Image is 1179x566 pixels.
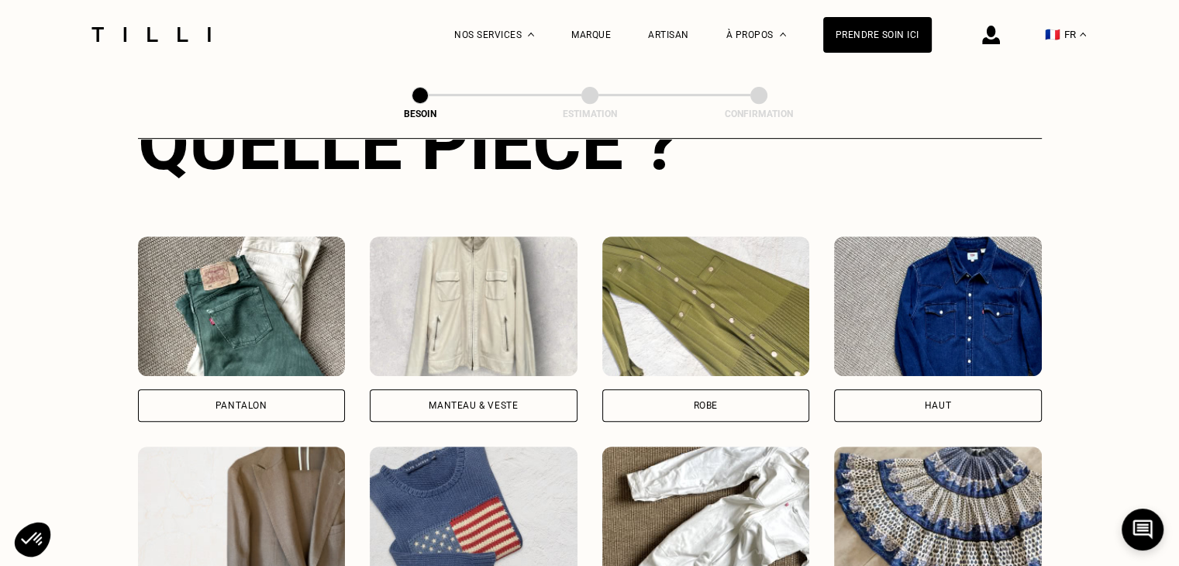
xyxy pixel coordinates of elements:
[602,236,810,376] img: Tilli retouche votre Robe
[681,109,836,119] div: Confirmation
[823,17,932,53] a: Prendre soin ici
[528,33,534,36] img: Menu déroulant
[1045,27,1060,42] span: 🇫🇷
[343,109,498,119] div: Besoin
[512,109,667,119] div: Estimation
[1080,33,1086,36] img: menu déroulant
[571,29,611,40] a: Marque
[982,26,1000,44] img: icône connexion
[834,236,1042,376] img: Tilli retouche votre Haut
[138,100,1042,187] div: Quelle pièce ?
[138,236,346,376] img: Tilli retouche votre Pantalon
[370,236,577,376] img: Tilli retouche votre Manteau & Veste
[648,29,689,40] a: Artisan
[780,33,786,36] img: Menu déroulant à propos
[925,401,951,410] div: Haut
[694,401,718,410] div: Robe
[429,401,518,410] div: Manteau & Veste
[215,401,267,410] div: Pantalon
[86,27,216,42] img: Logo du service de couturière Tilli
